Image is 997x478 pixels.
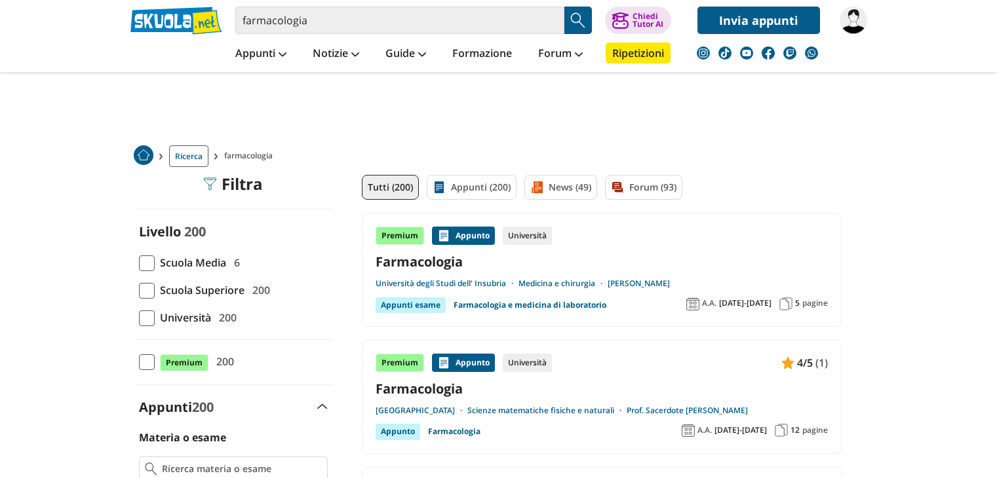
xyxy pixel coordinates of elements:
[162,462,321,475] input: Ricerca materia o esame
[697,425,712,435] span: A.A.
[376,354,424,372] div: Premium
[633,12,663,28] div: Chiedi Tutor AI
[605,175,682,200] a: Forum (93)
[214,309,237,326] span: 200
[376,424,420,439] div: Appunto
[815,354,828,371] span: (1)
[134,145,153,167] a: Home
[155,309,211,326] span: Università
[247,282,270,299] span: 200
[317,404,328,409] img: Apri e chiudi sezione
[718,46,732,60] img: tiktok
[376,297,446,313] div: Appunti esame
[697,7,820,34] a: Invia appunti
[783,46,796,60] img: twitch
[139,430,226,445] label: Materia o esame
[503,354,552,372] div: Università
[779,297,792,310] img: Pagine
[376,278,518,289] a: Università degli Studi dell' Insubria
[781,356,794,369] img: Appunti contenuto
[449,43,515,66] a: Formazione
[229,254,240,271] span: 6
[376,380,828,397] a: Farmacologia
[627,405,748,416] a: Prof. Sacerdote [PERSON_NAME]
[605,7,671,34] button: ChiediTutor AI
[791,425,800,435] span: 12
[454,297,606,313] a: Farmacologia e medicina di laboratorio
[530,181,543,194] img: News filtro contenuto
[203,177,216,191] img: Filtra filtri mobile
[428,424,480,439] a: Farmacologia
[203,175,263,193] div: Filtra
[155,254,226,271] span: Scuola Media
[719,298,772,308] span: [DATE]-[DATE]
[211,353,234,370] span: 200
[840,7,867,34] img: daisyviola
[169,145,208,167] a: Ricerca
[564,7,592,34] button: Search Button
[467,405,627,416] a: Scienze matematiche fisiche e naturali
[432,354,495,372] div: Appunto
[437,229,450,242] img: Appunti contenuto
[775,424,788,437] img: Pagine
[740,46,753,60] img: youtube
[611,181,624,194] img: Forum filtro contenuto
[139,223,181,240] label: Livello
[145,462,157,475] img: Ricerca materia o esame
[376,227,424,245] div: Premium
[224,145,278,167] span: farmacologia
[437,356,450,369] img: Appunti contenuto
[192,398,214,416] span: 200
[802,298,828,308] span: pagine
[805,46,818,60] img: WhatsApp
[427,175,517,200] a: Appunti (200)
[160,354,208,371] span: Premium
[795,298,800,308] span: 5
[518,278,608,289] a: Medicina e chirurgia
[376,253,828,270] a: Farmacologia
[606,43,671,64] a: Ripetizioni
[232,43,290,66] a: Appunti
[702,298,716,308] span: A.A.
[568,10,588,30] img: Cerca appunti, riassunti o versioni
[714,425,767,435] span: [DATE]-[DATE]
[503,227,552,245] div: Università
[802,425,828,435] span: pagine
[139,398,214,416] label: Appunti
[184,223,206,240] span: 200
[433,181,446,194] img: Appunti filtro contenuto
[535,43,586,66] a: Forum
[608,278,670,289] a: [PERSON_NAME]
[697,46,710,60] img: instagram
[155,282,244,299] span: Scuola Superiore
[235,7,564,34] input: Cerca appunti, riassunti o versioni
[432,227,495,245] div: Appunto
[524,175,597,200] a: News (49)
[382,43,429,66] a: Guide
[797,354,813,371] span: 4/5
[682,424,695,437] img: Anno accademico
[309,43,362,66] a: Notizie
[134,145,153,165] img: Home
[762,46,775,60] img: facebook
[376,405,467,416] a: [GEOGRAPHIC_DATA]
[362,175,419,200] a: Tutti (200)
[686,297,699,310] img: Anno accademico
